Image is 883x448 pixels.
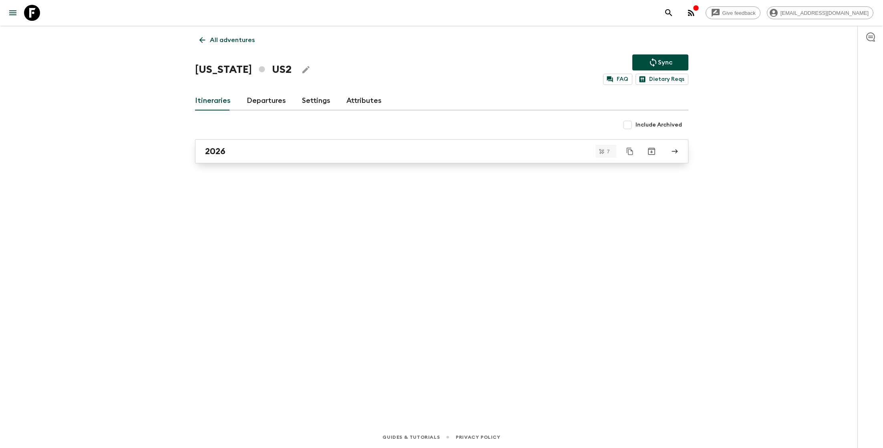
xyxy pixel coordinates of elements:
[195,62,292,78] h1: [US_STATE] US2
[195,32,259,48] a: All adventures
[623,144,637,159] button: Duplicate
[658,58,672,67] p: Sync
[302,91,330,110] a: Settings
[706,6,760,19] a: Give feedback
[456,433,500,442] a: Privacy Policy
[205,146,225,157] h2: 2026
[632,54,688,70] button: Sync adventure departures to the booking engine
[382,433,440,442] a: Guides & Tutorials
[636,121,682,129] span: Include Archived
[644,143,660,159] button: Archive
[636,74,688,85] a: Dietary Reqs
[5,5,21,21] button: menu
[247,91,286,110] a: Departures
[298,62,314,78] button: Edit Adventure Title
[210,35,255,45] p: All adventures
[603,74,632,85] a: FAQ
[195,91,231,110] a: Itineraries
[346,91,382,110] a: Attributes
[776,10,873,16] span: [EMAIL_ADDRESS][DOMAIN_NAME]
[661,5,677,21] button: search adventures
[767,6,873,19] div: [EMAIL_ADDRESS][DOMAIN_NAME]
[195,139,688,163] a: 2026
[718,10,760,16] span: Give feedback
[602,149,614,154] span: 7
